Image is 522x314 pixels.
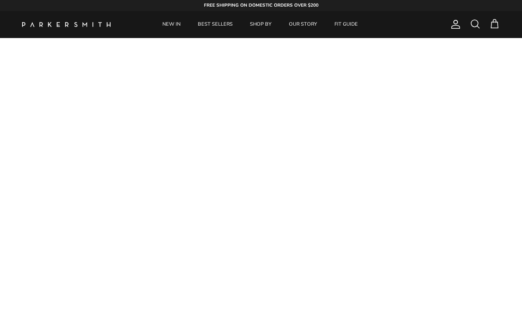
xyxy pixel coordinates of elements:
div: Primary [132,11,388,38]
strong: FREE SHIPPING ON DOMESTIC ORDERS OVER $200 [204,2,319,8]
a: NEW IN [154,11,188,38]
a: Account [447,19,461,30]
a: Parker Smith [22,22,111,27]
a: FIT GUIDE [326,11,366,38]
a: SHOP BY [242,11,280,38]
a: BEST SELLERS [190,11,241,38]
a: OUR STORY [281,11,325,38]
